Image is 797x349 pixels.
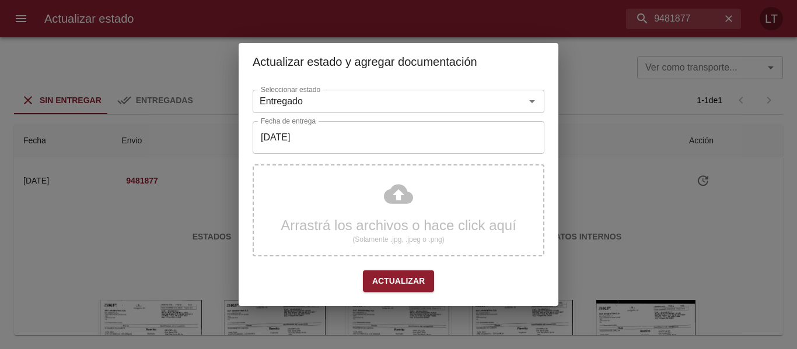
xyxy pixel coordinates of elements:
button: Actualizar [363,270,434,292]
button: Abrir [524,93,540,110]
h2: Actualizar estado y agregar documentación [253,52,544,71]
div: Arrastrá los archivos o hace click aquí(Solamente .jpg, .jpeg o .png) [253,164,544,256]
span: Actualizar [372,274,425,288]
span: Confirmar cambio de estado [363,270,434,292]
